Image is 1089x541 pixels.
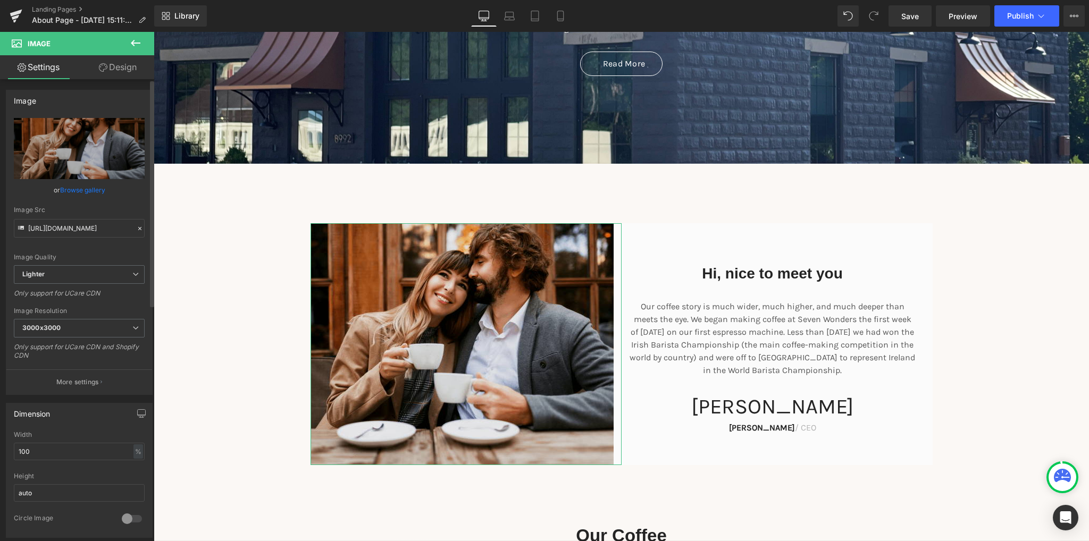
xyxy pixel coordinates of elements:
div: Circle Image [14,514,111,525]
button: Undo [837,5,859,27]
div: Image Src [14,206,145,214]
p: More settings [56,377,99,387]
button: More settings [6,369,152,394]
h2: Our Coffee [210,493,726,515]
div: Dimension [14,403,51,418]
span: About Page - [DATE] 15:11:29 [32,16,134,24]
a: Mobile [548,5,573,27]
input: Link [14,219,145,238]
div: Image [14,90,36,105]
a: Landing Pages [32,5,154,14]
span: Publish [1007,12,1034,20]
iframe: To enrich screen reader interactions, please activate Accessibility in Grammarly extension settings [154,32,1089,541]
span: Library [174,11,199,21]
input: auto [14,443,145,460]
div: % [133,444,143,459]
b: Lighter [22,270,45,278]
a: Preview [936,5,990,27]
input: auto [14,484,145,502]
div: Height [14,472,145,480]
a: Desktop [471,5,497,27]
p: Our coffee story is much wider, much higher, and much deeper than meets the eye. We began making ... [476,268,762,345]
p: [PERSON_NAME] [476,362,762,387]
div: Width [14,431,145,438]
span: Image [28,39,51,48]
h2: Hi, nice to meet you [476,232,762,251]
button: Publish [994,5,1059,27]
a: New Library [154,5,207,27]
div: Only support for UCare CDN [14,289,145,305]
button: Redo [863,5,884,27]
div: Image Quality [14,253,145,261]
p: / CEO [476,390,762,402]
span: Preview [949,11,977,22]
a: Tablet [522,5,548,27]
div: Only support for UCare CDN and Shopify CDN [14,343,145,367]
strong: [PERSON_NAME] [575,391,641,401]
a: Browse gallery [60,181,105,199]
div: Image Resolution [14,307,145,315]
div: Open Intercom Messenger [1053,505,1078,530]
a: Laptop [497,5,522,27]
div: or [14,184,145,196]
button: More [1063,5,1085,27]
b: 3000x3000 [22,324,61,332]
span: Save [901,11,919,22]
a: Design [79,55,156,79]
